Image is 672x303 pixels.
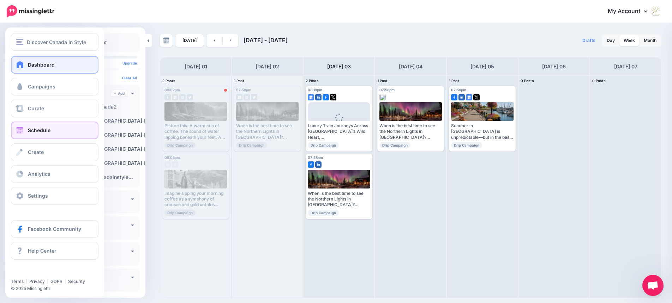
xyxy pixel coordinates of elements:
label: Discover [GEOGRAPHIC_DATA] In Sty… [60,118,161,125]
span: Dashboard [28,62,55,68]
span: 2 Posts [162,79,175,83]
span: Discover Canada In Style [27,38,86,46]
a: Analytics [11,165,98,183]
a: GDPR [50,279,62,284]
img: facebook-grey-square.png [164,94,171,100]
label: Discover [GEOGRAPHIC_DATA] In Sty… [60,146,161,153]
img: facebook-square.png [451,94,457,100]
span: Drip Campaign [236,142,267,148]
span: Schedule [28,127,50,133]
a: Schedule [11,122,98,139]
a: [DATE] [175,34,204,47]
h4: [DATE] 07 [614,62,637,71]
a: Create [11,143,98,161]
img: google_business-square.png [308,94,314,100]
a: Open chat [642,275,664,296]
h4: [DATE] 06 [542,62,566,71]
div: Loading [329,113,349,132]
a: Day [602,35,619,46]
span: | [26,279,27,284]
span: Facebook Community [28,226,81,232]
a: Facebook Community [11,220,98,238]
img: google_business-square.png [466,94,472,100]
a: Campaigns [11,78,98,95]
span: Drip Campaign [308,142,339,148]
span: Drip Campaign [379,142,410,148]
img: linkedin-square.png [315,161,322,168]
span: 2 Posts [306,79,319,83]
img: linkedin-square.png [315,94,322,100]
h4: [DATE] 01 [185,62,207,71]
label: Discover [GEOGRAPHIC_DATA] In Sty… [60,132,161,139]
span: 1 Post [377,79,388,83]
img: twitter-square.png [330,94,336,100]
a: Month [640,35,661,46]
div: Imagine sipping your morning coffee as a symphony of crimson and gold unfolds outside your window... [164,191,227,208]
div: Luxury Train Journeys Across [GEOGRAPHIC_DATA]’s Wild Heart, Read the full article: Luxury Train ... [308,123,370,140]
span: | [47,279,48,284]
a: Terms [11,279,24,284]
span: Settings [28,193,48,199]
a: My Account [601,3,661,20]
span: Drip Campaign [164,142,196,148]
span: 07:58pm [308,155,323,160]
img: instagram-grey-square.png [179,94,186,100]
div: Summer in [GEOGRAPHIC_DATA] is unpredictable—but in the best way possible. Imagine sipping coffee... [451,123,514,140]
span: 0 Posts [521,79,534,83]
img: google_business-grey-square.png [236,94,242,100]
span: 1 Post [449,79,459,83]
img: calendar-grey-darker.png [163,37,169,44]
img: google_business-grey-square.png [172,94,178,100]
span: Drafts [582,38,595,43]
a: Dashboard [11,56,98,74]
h4: [DATE] 05 [470,62,494,71]
div: When is the best time to see the Northern Lights in [GEOGRAPHIC_DATA]? Read more 👉 [URL] #travelc... [308,191,370,208]
a: Curate [11,100,98,117]
a: Upgrade [122,61,137,65]
a: Settings [11,187,98,205]
span: 07:56pm [451,88,466,92]
img: linkedin-square.png [458,94,465,100]
h4: [DATE] 04 [399,62,422,71]
img: facebook-square.png [308,161,314,168]
button: Discover Canada In Style [11,33,98,51]
span: Create [28,149,44,155]
span: 08:19pm [308,88,322,92]
a: Help Center [11,242,98,260]
a: Clear All [122,76,137,80]
div: When is the best time to see the Northern Lights in [GEOGRAPHIC_DATA]? Read more 👉 [URL] #travelc... [379,123,442,140]
img: twitter-square.png [473,94,480,100]
img: linkedin-grey-square.png [164,161,171,168]
img: facebook-square.png [323,94,329,100]
span: 08:05pm [164,155,180,160]
iframe: Twitter Follow Button [11,268,66,276]
span: Help Center [28,248,56,254]
span: 1 Post [234,79,244,83]
a: Week [619,35,639,46]
span: Campaigns [28,84,55,89]
span: [DATE] - [DATE] [244,37,288,44]
span: Drip Campaign [164,210,196,216]
img: twitter-grey-square.png [251,94,257,100]
span: Analytics [28,171,50,177]
span: Curate [28,105,44,111]
span: 07:58pm [236,88,251,92]
div: Picture this: A warm cup of coffee. The sound of water lapping beneath your feet. A grizzly bear ... [164,123,227,140]
a: Drafts [578,34,600,47]
span: 08:02pm [164,88,180,92]
a: Privacy [29,279,45,284]
img: instagram-grey-square.png [244,94,250,100]
div: When is the best time to see the Northern Lights in [GEOGRAPHIC_DATA]? Read more 👉 [URL] #travelc... [236,123,299,140]
a: Add [111,90,127,97]
h4: [DATE] 02 [256,62,279,71]
span: Drip Campaign [308,210,339,216]
img: Missinglettr [7,5,54,17]
li: © 2025 Missinglettr [11,285,104,292]
span: | [65,279,66,284]
span: 0 Posts [592,79,606,83]
span: Drip Campaign [451,142,482,148]
img: bluesky-square.png [379,94,386,100]
img: facebook-grey-square.png [172,161,178,168]
h4: [DATE] 03 [327,62,351,71]
label: Discover [GEOGRAPHIC_DATA] In Sty… [60,160,161,167]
